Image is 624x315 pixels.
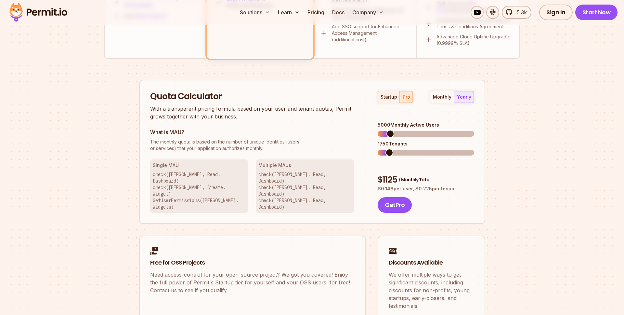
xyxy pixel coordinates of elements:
img: Permit logo [6,1,70,23]
p: With a transparent pricing formula based on your user and tenant quotas, Permit grows together wi... [150,105,354,120]
a: Sign In [539,5,573,20]
p: Need access-control for your open-source project? We got you covered! Enjoy the full power of Per... [150,271,355,294]
h2: Discounts Available [389,259,474,267]
p: check([PERSON_NAME], Read, Dashboard) check([PERSON_NAME], Create, Widget) GetUserPermissions([PE... [153,171,246,210]
p: or services) that your application authorizes monthly. [150,139,354,152]
span: The monthly quota is based on the number of unique identities (users [150,139,354,145]
div: startup [381,94,397,100]
h2: Free for OSS Projects [150,259,355,267]
div: monthly [433,94,451,100]
h2: Quota Calculator [150,91,354,103]
p: We offer multiple ways to get significant discounts, including discounts for non-profits, young s... [389,271,474,310]
a: Start Now [575,5,618,20]
p: $ 0.146 per user, $ 0.225 per tenant [378,185,474,192]
a: Pricing [305,6,327,19]
div: 5000 Monthly Active Users [378,122,474,128]
p: check([PERSON_NAME], Read, Dashboard) check([PERSON_NAME], Read, Dashboard) check([PERSON_NAME], ... [258,171,351,210]
div: $ 1125 [378,174,474,186]
a: 5.3k [502,6,531,19]
button: Learn [275,6,302,19]
span: / Monthly Total [398,176,430,183]
p: Advanced Cloud Uptime Upgrade (0.9999% SLA) [436,34,512,47]
p: Add SSO support for Enhanced Access Management (additional cost) [332,23,408,43]
h3: Single MAU [153,162,246,169]
div: 1750 Tenants [378,141,474,147]
h3: Multiple MAUs [258,162,351,169]
span: 5.3k [513,8,527,16]
a: Docs [330,6,347,19]
button: Solutions [237,6,273,19]
button: Company [350,6,386,19]
h3: What is MAU? [150,128,354,136]
button: GetPro [378,197,412,213]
